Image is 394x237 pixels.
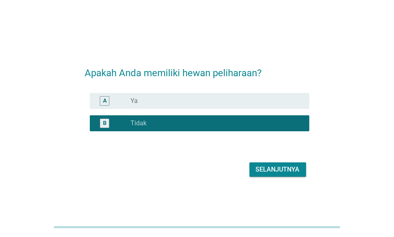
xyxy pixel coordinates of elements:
button: Selanjutnya [249,162,306,177]
label: Tidak [131,119,147,127]
label: Ya [131,97,138,105]
div: Selanjutnya [256,165,300,174]
div: B [103,119,107,128]
div: A [103,97,107,105]
h2: Apakah Anda memiliki hewan peliharaan? [85,58,309,80]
